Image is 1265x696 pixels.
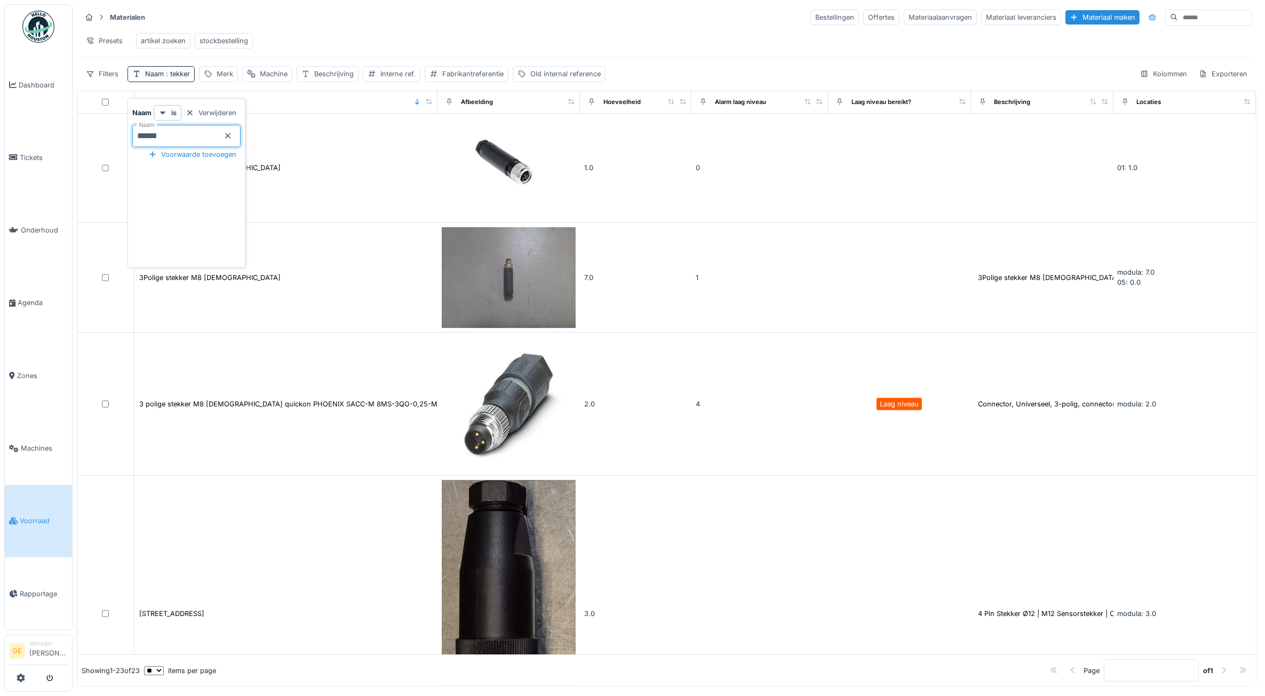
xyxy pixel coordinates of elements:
[141,36,186,46] div: artikel zoeken
[20,516,68,526] span: Voorraad
[584,163,687,173] div: 1.0
[530,69,601,79] div: Old internal reference
[139,609,204,619] div: [STREET_ADDRESS]
[81,33,128,49] div: Presets
[181,106,241,120] div: Verwijderen
[144,147,241,162] div: Voorwaarde toevoegen
[880,399,919,409] div: Laag niveau
[978,273,1144,283] div: 3Polige stekker M8 [DEMOGRAPHIC_DATA] E10919
[1118,164,1138,172] span: 01: 1.0
[17,371,68,381] span: Zones
[995,98,1031,107] div: Beschrijving
[584,609,687,619] div: 3.0
[442,337,576,471] img: 3 polige stekker M8 male quickon PHOENIX SACC-M 8MS-3QO-0,25-M
[696,399,824,409] div: 4
[978,609,1144,619] div: 4 Pin Stekker Ø12 | M12 Sensorstekker | Connector
[21,443,68,453] span: Machines
[164,70,190,78] span: : tekker
[139,399,437,409] div: 3 polige stekker M8 [DEMOGRAPHIC_DATA] quickon PHOENIX SACC-M 8MS-3QO-0,25-M
[9,643,25,659] li: GE
[715,98,766,107] div: Alarm laag niveau
[1203,665,1213,675] strong: of 1
[158,98,174,107] div: Naam
[442,118,576,218] img: 3Polige stekker M8 Female
[18,298,68,308] span: Agenda
[1084,665,1100,675] div: Page
[852,98,911,107] div: Laag niveau bereikt?
[137,121,157,130] label: Naam
[584,273,687,283] div: 7.0
[810,10,859,25] div: Bestellingen
[106,12,149,22] strong: Materialen
[380,69,416,79] div: Interne ref.
[260,69,288,79] div: Machine
[81,66,123,82] div: Filters
[1135,66,1192,82] div: Kolommen
[442,227,576,327] img: 3Polige stekker M8 Male
[1065,10,1140,25] div: Materiaal maken
[696,163,824,173] div: 0
[904,10,977,25] div: Materiaalaanvragen
[20,589,68,599] span: Rapportage
[1194,66,1252,82] div: Exporteren
[1118,268,1155,276] span: modula: 7.0
[29,639,68,647] div: Manager
[200,36,248,46] div: stockbestelling
[22,11,54,43] img: Badge_color-CXgf-gQk.svg
[696,273,824,283] div: 1
[82,665,140,675] div: Showing 1 - 23 of 23
[981,10,1061,25] div: Materiaal leveranciers
[171,108,177,118] strong: is
[584,399,687,409] div: 2.0
[1137,98,1161,107] div: Locaties
[314,69,354,79] div: Beschrijving
[442,69,504,79] div: Fabrikantreferentie
[1118,278,1141,286] span: 05: 0.0
[863,10,900,25] div: Offertes
[19,80,68,90] span: Dashboard
[217,69,233,79] div: Merk
[1118,400,1157,408] span: modula: 2.0
[144,665,216,675] div: items per page
[132,108,152,118] strong: Naam
[145,69,190,79] div: Naam
[20,153,68,163] span: Tickets
[1118,610,1157,618] span: modula: 3.0
[139,273,281,283] div: 3Polige stekker M8 [DEMOGRAPHIC_DATA]
[21,225,68,235] span: Onderhoud
[29,639,68,662] li: [PERSON_NAME]
[461,98,493,107] div: Afbeelding
[603,98,641,107] div: Hoeveelheid
[978,399,1141,409] div: Connector, Universeel, 3-polig, connector recht...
